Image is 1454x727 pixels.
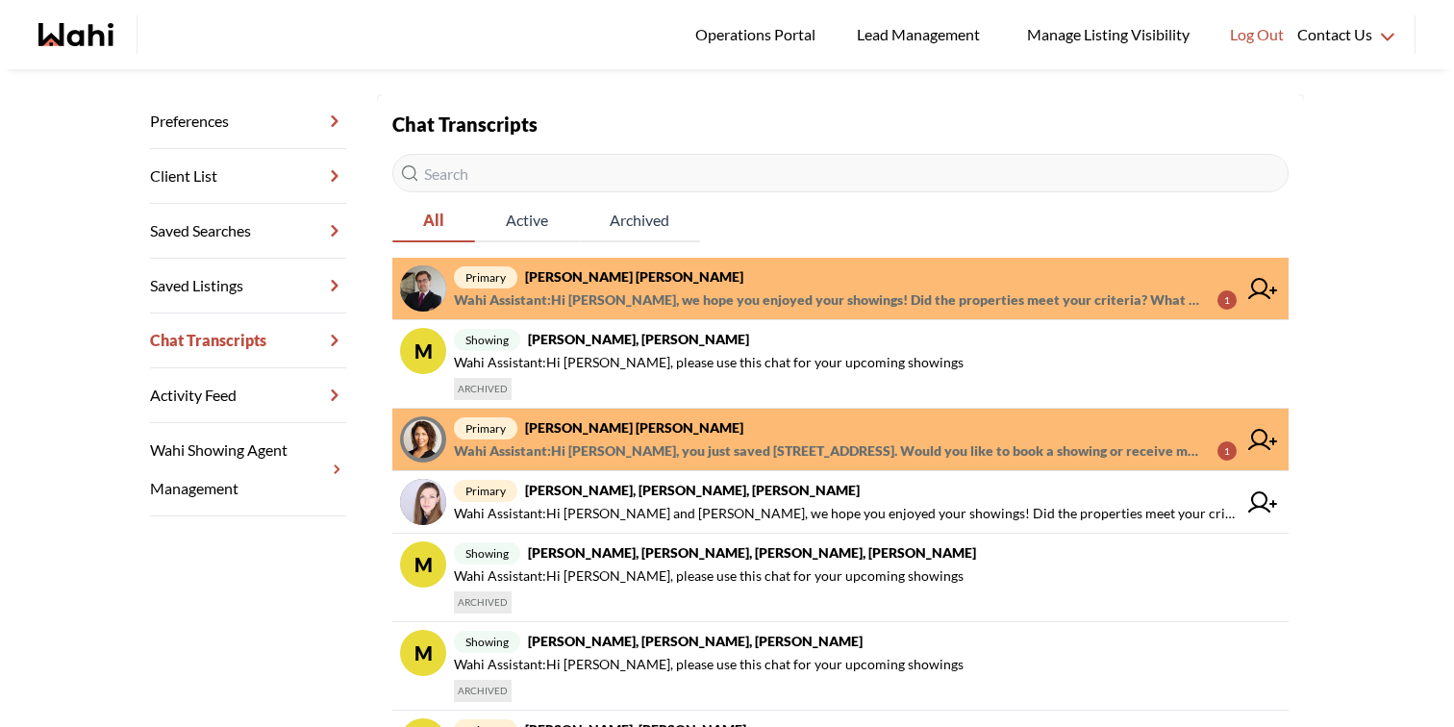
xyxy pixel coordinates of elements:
[454,631,520,653] span: showing
[150,94,346,149] a: Preferences
[38,23,113,46] a: Wahi homepage
[392,534,1289,622] a: Mshowing[PERSON_NAME], [PERSON_NAME], [PERSON_NAME], [PERSON_NAME]Wahi Assistant:Hi [PERSON_NAME]...
[454,378,512,400] span: ARCHIVED
[400,265,446,312] img: chat avatar
[392,409,1289,471] a: primary[PERSON_NAME] [PERSON_NAME]Wahi Assistant:Hi [PERSON_NAME], you just saved [STREET_ADDRESS...
[475,200,579,240] span: Active
[392,258,1289,320] a: primary[PERSON_NAME] [PERSON_NAME]Wahi Assistant:Hi [PERSON_NAME], we hope you enjoyed your showi...
[454,653,964,676] span: Wahi Assistant : Hi [PERSON_NAME], please use this chat for your upcoming showings
[528,633,863,649] strong: [PERSON_NAME], [PERSON_NAME], [PERSON_NAME]
[528,331,749,347] strong: [PERSON_NAME], [PERSON_NAME]
[1230,22,1284,47] span: Log Out
[392,622,1289,711] a: Mshowing[PERSON_NAME], [PERSON_NAME], [PERSON_NAME]Wahi Assistant:Hi [PERSON_NAME], please use th...
[454,591,512,614] span: ARCHIVED
[454,417,517,439] span: primary
[454,439,1202,463] span: Wahi Assistant : Hi [PERSON_NAME], you just saved [STREET_ADDRESS]. Would you like to book a show...
[454,480,517,502] span: primary
[392,200,475,240] span: All
[454,329,520,351] span: showing
[525,268,743,285] strong: [PERSON_NAME] [PERSON_NAME]
[400,630,446,676] div: M
[454,266,517,288] span: primary
[400,479,446,525] img: chat avatar
[525,482,860,498] strong: [PERSON_NAME], [PERSON_NAME], [PERSON_NAME]
[528,544,976,561] strong: [PERSON_NAME], [PERSON_NAME], [PERSON_NAME], [PERSON_NAME]
[392,113,538,136] strong: Chat Transcripts
[454,542,520,564] span: showing
[579,200,700,240] span: Archived
[392,154,1289,192] input: Search
[392,200,475,242] button: All
[695,22,822,47] span: Operations Portal
[400,328,446,374] div: M
[454,502,1237,525] span: Wahi Assistant : Hi [PERSON_NAME] and [PERSON_NAME], we hope you enjoyed your showings! Did the p...
[1217,441,1237,461] div: 1
[150,368,346,423] a: Activity Feed
[1021,22,1195,47] span: Manage Listing Visibility
[392,320,1289,409] a: Mshowing[PERSON_NAME], [PERSON_NAME]Wahi Assistant:Hi [PERSON_NAME], please use this chat for you...
[392,471,1289,534] a: primary[PERSON_NAME], [PERSON_NAME], [PERSON_NAME]Wahi Assistant:Hi [PERSON_NAME] and [PERSON_NAM...
[400,416,446,463] img: chat avatar
[475,200,579,242] button: Active
[1217,290,1237,310] div: 1
[579,200,700,242] button: Archived
[150,204,346,259] a: Saved Searches
[454,564,964,588] span: Wahi Assistant : Hi [PERSON_NAME], please use this chat for your upcoming showings
[150,423,346,516] a: Wahi Showing Agent Management
[400,541,446,588] div: M
[525,419,743,436] strong: [PERSON_NAME] [PERSON_NAME]
[454,288,1202,312] span: Wahi Assistant : Hi [PERSON_NAME], we hope you enjoyed your showings! Did the properties meet you...
[857,22,987,47] span: Lead Management
[150,313,346,368] a: Chat Transcripts
[454,680,512,702] span: ARCHIVED
[150,149,346,204] a: Client List
[454,351,964,374] span: Wahi Assistant : Hi [PERSON_NAME], please use this chat for your upcoming showings
[150,259,346,313] a: Saved Listings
